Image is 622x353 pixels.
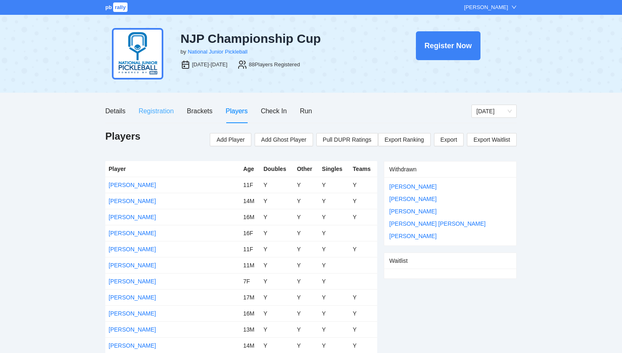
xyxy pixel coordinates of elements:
a: National Junior Pickleball [188,49,247,55]
td: Y [260,241,293,257]
div: Registration [139,106,174,116]
a: Export [434,133,464,146]
td: 14M [240,193,260,209]
td: 13M [240,321,260,337]
div: Run [300,106,312,116]
td: Y [319,289,350,305]
div: Details [105,106,125,116]
td: Y [260,289,293,305]
h1: Players [105,130,140,143]
td: Y [350,289,378,305]
div: Check In [261,106,287,116]
span: Export Ranking [385,133,424,146]
a: [PERSON_NAME] [109,246,156,252]
td: Y [350,209,378,225]
td: 11F [240,241,260,257]
a: [PERSON_NAME] [389,196,436,202]
td: Y [260,209,293,225]
div: Teams [353,164,374,173]
td: Y [294,289,319,305]
a: [PERSON_NAME] [109,214,156,220]
td: Y [260,273,293,289]
button: Pull DUPR Ratings [316,133,378,146]
a: [PERSON_NAME] [109,230,156,236]
a: Export Waitlist [467,133,517,146]
td: 16F [240,225,260,241]
span: Pull DUPR Ratings [323,135,371,144]
div: Age [243,164,257,173]
a: [PERSON_NAME] [109,182,156,188]
a: [PERSON_NAME] [109,342,156,349]
div: NJP Championship Cup [181,31,373,46]
td: Y [350,321,378,337]
div: by [181,48,186,56]
td: Y [294,273,319,289]
a: Export Ranking [378,133,431,146]
td: Y [350,177,378,193]
a: [PERSON_NAME] [389,233,436,239]
span: rally [113,2,128,12]
div: Singles [322,164,346,173]
a: [PERSON_NAME] [PERSON_NAME] [389,220,485,227]
a: [PERSON_NAME] [109,294,156,301]
td: Y [294,177,319,193]
a: [PERSON_NAME] [109,262,156,269]
td: 17M [240,289,260,305]
div: 88 Players Registered [249,61,300,69]
div: Doubles [263,164,290,173]
div: [PERSON_NAME] [464,3,508,12]
td: Y [350,305,378,321]
td: Y [319,241,350,257]
td: Y [319,305,350,321]
td: Y [260,193,293,209]
a: [PERSON_NAME] [109,198,156,204]
div: [DATE]-[DATE] [192,61,227,69]
span: Export [441,133,457,146]
a: [PERSON_NAME] [389,183,436,190]
td: Y [260,225,293,241]
td: Y [319,225,350,241]
td: Y [319,257,350,273]
td: Y [319,209,350,225]
div: Withdrawn [389,161,511,177]
td: 11M [240,257,260,273]
td: Y [260,305,293,321]
td: Y [260,177,293,193]
button: Add Ghost Player [255,133,313,146]
td: Y [260,321,293,337]
td: 7F [240,273,260,289]
button: Register Now [416,31,480,60]
td: Y [319,193,350,209]
a: [PERSON_NAME] [109,310,156,317]
td: Y [319,321,350,337]
td: Y [294,305,319,321]
td: Y [350,241,378,257]
div: Brackets [187,106,212,116]
span: Add Player [216,135,244,144]
button: Add Player [210,133,251,146]
span: pb [105,4,112,10]
td: Y [294,241,319,257]
a: [PERSON_NAME] [109,278,156,285]
td: Y [294,193,319,209]
a: [PERSON_NAME] [389,208,436,215]
td: 16M [240,305,260,321]
td: Y [294,321,319,337]
td: 16M [240,209,260,225]
td: Y [294,225,319,241]
td: Y [319,273,350,289]
td: 11F [240,177,260,193]
div: Other [297,164,316,173]
span: Thursday [476,105,512,117]
td: Y [294,257,319,273]
td: Y [294,209,319,225]
div: Waitlist [389,253,511,269]
span: Add Ghost Player [261,135,306,144]
span: down [511,5,517,10]
td: Y [319,177,350,193]
td: Y [260,257,293,273]
td: Y [350,193,378,209]
div: Players [226,106,248,116]
a: pbrally [105,4,129,10]
div: Player [109,164,237,173]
